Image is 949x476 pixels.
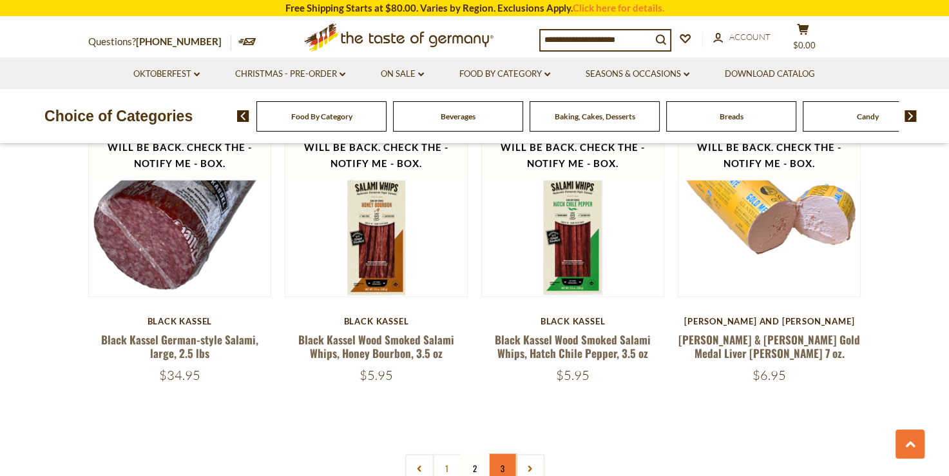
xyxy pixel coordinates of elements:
[678,332,860,361] a: [PERSON_NAME] & [PERSON_NAME] Gold Medal Liver [PERSON_NAME] 7 oz.
[381,67,424,81] a: On Sale
[459,67,550,81] a: Food By Category
[725,67,815,81] a: Download Catalog
[359,367,393,383] span: $5.95
[237,110,249,122] img: previous arrow
[159,367,200,383] span: $34.95
[857,112,879,121] a: Candy
[573,2,664,14] a: Click here for details.
[441,112,475,121] a: Beverages
[298,332,454,361] a: Black Kassel Wood Smoked Salami Whips, Honey Bourbon, 3.5 oz
[752,367,786,383] span: $6.95
[678,316,861,326] div: [PERSON_NAME] and [PERSON_NAME]
[905,110,917,122] img: next arrow
[88,34,231,50] p: Questions?
[729,32,771,42] span: Account
[285,316,468,326] div: Black Kassel
[555,112,635,121] a: Baking, Cakes, Desserts
[793,40,816,50] span: $0.00
[133,67,200,81] a: Oktoberfest
[481,316,665,326] div: Black Kassel
[88,316,272,326] div: Black Kassel
[556,367,590,383] span: $5.95
[101,332,258,361] a: Black Kassel German-style Salami, large, 2.5 lbs
[285,114,468,297] img: Black Kassel Wood Smoked Salami Whips, Honey Bourbon, 3.5 oz
[678,114,861,297] img: Schaller & Weber Gold Medal Liver Pate 7 oz.
[89,114,271,297] img: Black Kassel German-style Salami, large, 2.5 lbs
[586,67,689,81] a: Seasons & Occasions
[482,114,664,297] img: Black Kassel Wood Smoked Salami Whips, Hatch Chile Pepper, 3.5 oz
[720,112,743,121] a: Breads
[235,67,345,81] a: Christmas - PRE-ORDER
[136,35,222,47] a: [PHONE_NUMBER]
[291,112,352,121] a: Food By Category
[713,30,771,45] a: Account
[784,23,823,55] button: $0.00
[495,332,651,361] a: Black Kassel Wood Smoked Salami Whips, Hatch Chile Pepper, 3.5 oz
